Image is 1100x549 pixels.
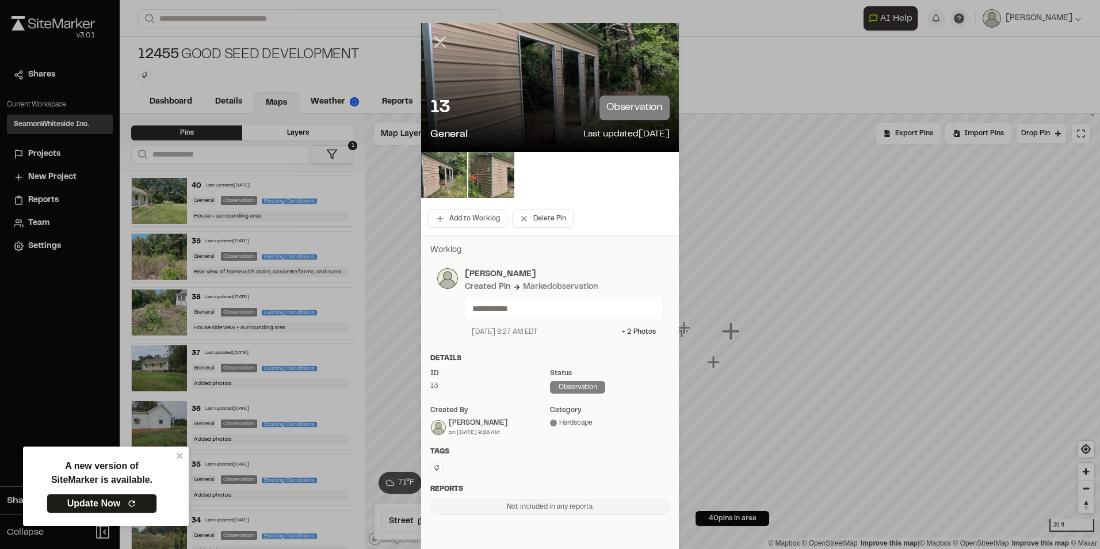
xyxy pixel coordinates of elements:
[599,96,670,120] p: observation
[176,451,184,460] button: close
[465,268,663,281] p: [PERSON_NAME]
[550,368,670,379] div: Status
[430,462,443,474] button: Edit Tags
[472,327,537,337] div: [DATE] 9:27 AM EDT
[523,281,598,293] div: Marked observation
[431,420,446,435] img: Ben Brumlow
[449,428,507,437] div: on [DATE] 9:28 AM
[430,127,468,143] p: General
[465,281,510,293] div: Created Pin
[430,447,670,457] div: Tags
[430,353,670,364] div: Details
[421,152,467,198] img: file
[430,244,670,257] p: Worklog
[430,368,550,379] div: ID
[51,459,152,487] p: A new version of SiteMarker is available.
[550,418,670,428] div: Hardscape
[550,381,605,394] div: observation
[622,327,656,337] div: + 2 Photo s
[437,268,458,289] img: photo
[583,127,670,143] p: Last updated [DATE]
[47,494,157,513] a: Update Now
[430,499,670,515] div: Not included in any reports.
[430,484,670,494] div: Reports
[468,152,514,198] img: file
[449,418,507,428] div: [PERSON_NAME]
[430,405,550,415] div: Created by
[430,97,450,120] p: 13
[512,209,574,228] button: Delete Pin
[428,209,507,228] button: Add to Worklog
[430,381,550,391] div: 13
[550,405,670,415] div: category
